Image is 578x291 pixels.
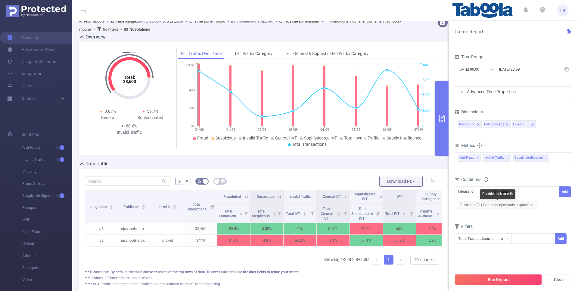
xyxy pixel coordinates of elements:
i: icon: caret-down [173,207,176,208]
div: Contains [494,187,513,197]
p: 66.2% [284,235,316,246]
span: LB [560,5,565,17]
p: 3,119 [184,235,217,246]
span: > [104,19,110,23]
tspan: 02/09 [257,128,266,132]
i: icon: caret-up [110,204,113,206]
span: Dimensions [455,109,483,114]
b: Time Range: [116,19,137,23]
i: icon: caret-up [303,211,306,213]
div: Sort [239,211,243,215]
tspan: 69.8% [186,63,195,67]
p: 59.9% [350,223,383,234]
span: Attention [22,250,72,262]
input: Search... [85,176,170,186]
span: Create Report [455,29,483,35]
span: MRC [22,214,72,226]
span: Total General IVT [321,207,333,221]
div: Sort [436,211,440,215]
i: icon: down [506,237,510,241]
p: JS [85,235,118,246]
div: icon: rightAdvanced Time Properties [455,87,572,97]
tspan: 0 [422,124,424,128]
i: icon: caret-up [337,211,340,213]
p: 66.2% [383,235,416,246]
tspan: 07/09 [414,128,423,132]
i: icon: caret-down [142,207,145,208]
span: Supply Intelligence [22,190,72,202]
button: Download PDF [379,176,423,187]
p: 60% [284,223,316,234]
b: No Time Dimensions [284,19,319,23]
span: Total IVT [286,212,301,216]
p: 35,481 [184,223,217,234]
a: Usage Notification [7,56,56,68]
i: icon: caret-down [437,213,440,215]
div: Integration [459,121,475,128]
i: Filter menu [374,204,383,223]
span: Supply Intelligence [513,154,549,162]
span: Unified [22,238,72,250]
div: Sophisticated [129,115,172,121]
span: Level 6 [159,205,171,209]
p: JS [85,223,118,234]
div: Level 6 (l6) [513,121,530,128]
a: Reports [22,93,36,105]
span: Reports [22,96,36,101]
i: icon: left [375,258,378,262]
span: Solutions [22,128,39,140]
a: Help Center (New) [7,44,56,56]
i: Filter menu [341,204,350,223]
div: Sort [337,211,340,215]
div: Integration [458,187,480,197]
tspan: 05/09 [351,128,360,132]
span: Invalid Traffic [289,195,311,199]
p: 4.8% [250,235,283,246]
div: 10 / page [414,255,432,264]
input: End date [499,65,547,73]
span: Invalid Traffic [483,154,511,162]
span: Invalid Traffic [243,136,268,140]
span: Sophisticated IVT [304,136,337,140]
i: Filter menu [407,204,416,223]
span: > [273,19,279,23]
tspan: 01/09 [226,128,235,132]
span: > [225,19,231,23]
p: 60% [383,223,416,234]
p: 59.5% [217,223,250,234]
i: icon: caret-up [173,204,176,206]
tspan: 2,500 [422,109,430,112]
span: ✕ [477,154,479,161]
span: Fraudulent [224,195,241,199]
i: icon: table [221,179,225,183]
span: IVT by Category [243,51,272,56]
li: Next Page [396,255,406,265]
p: njschools-aitpune [118,223,151,234]
span: Visibility [22,166,72,178]
span: Total Fraudulent [219,209,237,218]
span: % [178,179,181,184]
i: icon: caret-up [402,211,406,213]
span: Invalid Traffic [22,154,72,166]
i: icon: close [531,123,534,127]
span: Filters [455,224,473,229]
span: Supply Intelligence [387,136,421,140]
div: Sort [173,204,176,208]
i: icon: bar-chart [286,51,290,56]
span: Sophisticated IVT [354,192,376,201]
div: Sort [110,204,113,208]
span: Insights Available [418,209,433,218]
button: Add [559,186,571,197]
i: icon: caret-down [110,207,113,208]
div: Invalid Traffic [108,129,151,136]
span: Traffic Over Time [188,51,222,56]
i: icon: caret-down [273,213,276,215]
tspan: 04/09 [320,128,329,132]
i: icon: caret-down [303,213,306,215]
tspan: Total: [124,75,135,80]
b: No Filters [103,27,118,32]
span: Suspicious [257,195,275,199]
i: icon: bg-colors [197,179,201,183]
p: 3.9% [416,223,449,234]
span: Publisher [123,205,140,209]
